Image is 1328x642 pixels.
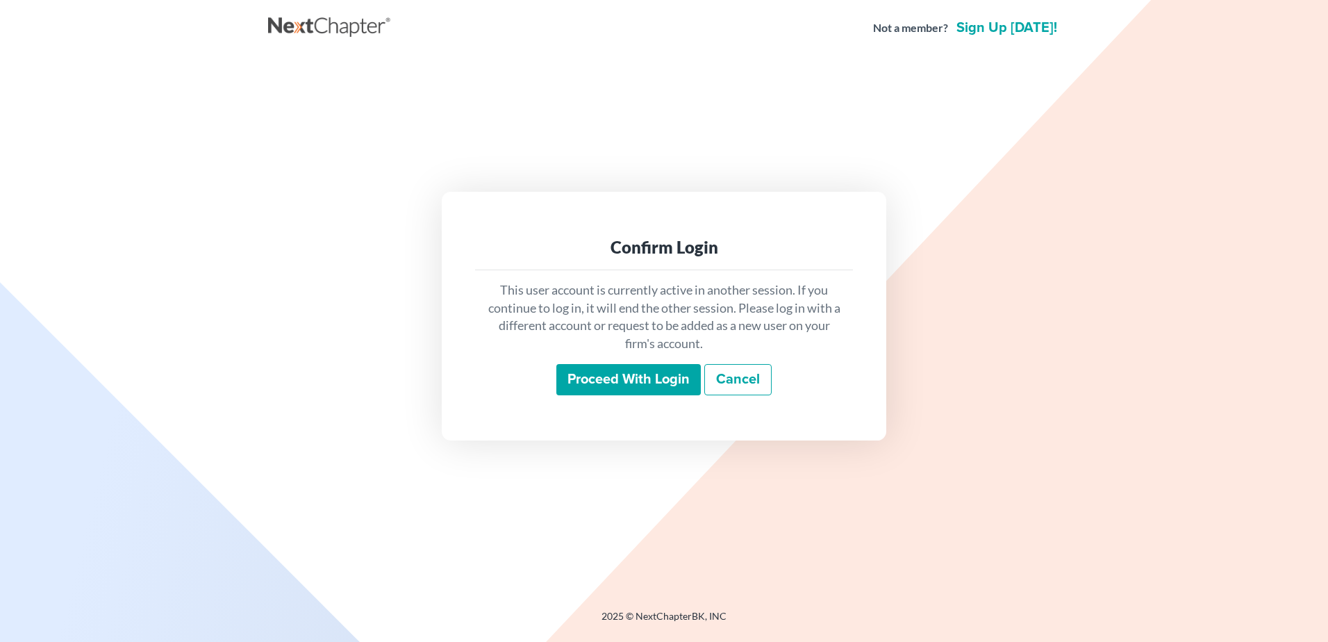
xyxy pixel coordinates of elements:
[556,364,701,396] input: Proceed with login
[486,236,842,258] div: Confirm Login
[954,21,1060,35] a: Sign up [DATE]!
[268,609,1060,634] div: 2025 © NextChapterBK, INC
[704,364,772,396] a: Cancel
[486,281,842,353] p: This user account is currently active in another session. If you continue to log in, it will end ...
[873,20,948,36] strong: Not a member?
